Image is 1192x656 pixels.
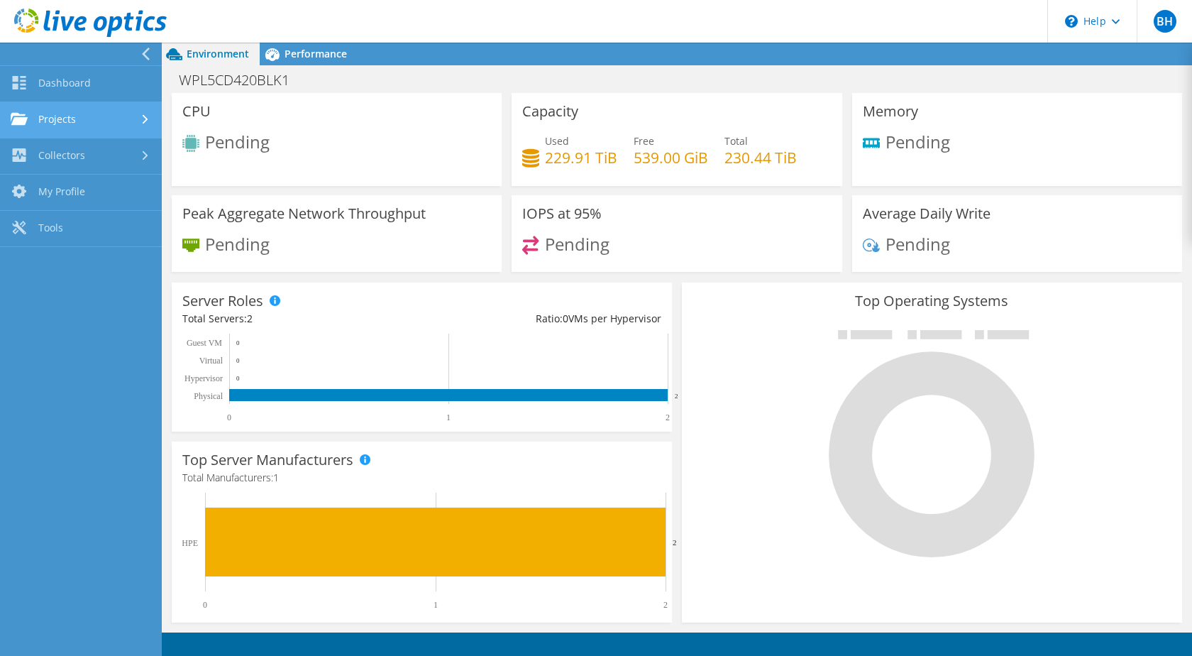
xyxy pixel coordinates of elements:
[724,134,748,148] span: Total
[236,375,240,382] text: 0
[184,373,223,383] text: Hypervisor
[666,412,670,422] text: 2
[236,357,240,364] text: 0
[885,231,950,255] span: Pending
[863,206,990,222] h3: Average Daily Write
[563,312,568,325] span: 0
[203,600,207,610] text: 0
[199,356,223,366] text: Virtual
[522,104,578,119] h3: Capacity
[663,600,668,610] text: 2
[434,600,438,610] text: 1
[187,338,222,348] text: Guest VM
[182,311,421,327] div: Total Servers:
[285,47,347,60] span: Performance
[446,412,451,422] text: 1
[205,231,270,255] span: Pending
[634,150,708,165] h4: 539.00 GiB
[187,47,249,60] span: Environment
[545,134,569,148] span: Used
[236,339,240,346] text: 0
[227,412,231,422] text: 0
[675,393,678,400] text: 2
[885,129,950,153] span: Pending
[205,130,270,153] span: Pending
[522,206,602,222] h3: IOPS at 95%
[545,231,609,255] span: Pending
[182,104,211,119] h3: CPU
[172,72,311,88] h1: WPL5CD420BLK1
[1154,10,1176,33] span: BH
[182,293,263,309] h3: Server Roles
[182,206,426,222] h3: Peak Aggregate Network Throughput
[634,134,654,148] span: Free
[1065,15,1078,28] svg: \n
[182,452,353,468] h3: Top Server Manufacturers
[673,538,677,547] text: 2
[863,104,918,119] h3: Memory
[273,471,279,484] span: 1
[692,293,1171,309] h3: Top Operating Systems
[247,312,253,325] span: 2
[182,538,198,548] text: HPE
[724,150,797,165] h4: 230.44 TiB
[182,470,661,486] h4: Total Manufacturers:
[545,150,617,165] h4: 229.91 TiB
[194,391,223,401] text: Physical
[421,311,661,327] div: Ratio: VMs per Hypervisor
